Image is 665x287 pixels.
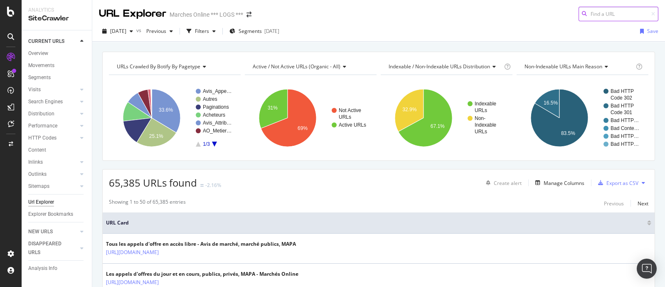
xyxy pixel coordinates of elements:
[106,219,645,227] span: URL Card
[611,95,632,101] text: Code 302
[28,210,73,219] div: Explorer Bookmarks
[28,158,43,167] div: Inlinks
[28,158,78,167] a: Inlinks
[28,134,78,142] a: HTTP Codes
[28,170,78,179] a: Outlinks
[638,200,648,207] div: Next
[28,61,86,70] a: Movements
[339,122,366,128] text: Active URLs
[28,37,78,46] a: CURRENT URLS
[483,176,522,190] button: Create alert
[475,107,487,113] text: URLs
[109,82,239,154] svg: A chart.
[28,49,86,58] a: Overview
[251,60,369,73] h4: Active / Not Active URLs
[28,198,86,207] a: Url Explorer
[298,125,308,131] text: 69%
[28,240,70,257] div: DISAPPEARED URLS
[143,25,176,38] button: Previous
[387,60,502,73] h4: Indexable / Non-Indexable URLs Distribution
[115,60,233,73] h4: URLs Crawled By Botify By pagetype
[195,27,209,35] div: Filters
[136,27,143,34] span: vs
[611,103,634,109] text: Bad HTTP
[28,146,46,155] div: Content
[268,105,278,111] text: 31%
[205,182,221,189] div: -2.16%
[611,110,632,115] text: Code 301
[611,125,639,131] text: Bad Conte…
[99,25,136,38] button: [DATE]
[431,123,445,129] text: 67.1%
[523,60,634,73] h4: Non-Indexable URLs Main Reason
[28,97,63,106] div: Search Engines
[239,27,262,35] span: Segments
[647,27,658,35] div: Save
[611,117,639,123] text: Bad HTTP…
[28,110,78,118] a: Distribution
[203,128,232,134] text: AO_Metier…
[28,97,78,106] a: Search Engines
[28,14,85,23] div: SiteCrawler
[117,63,200,70] span: URLs Crawled By Botify By pagetype
[264,27,279,35] div: [DATE]
[203,112,225,118] text: Acheteurs
[475,115,485,121] text: Non-
[110,27,126,35] span: 2025 Oct. 5th
[28,182,78,191] a: Sitemaps
[611,88,634,94] text: Bad HTTP
[475,122,496,128] text: Indexable
[203,96,217,102] text: Autres
[402,107,416,112] text: 32.9%
[381,82,510,154] svg: A chart.
[143,27,166,35] span: Previous
[203,120,232,126] text: Avis_Attrib…
[28,49,48,58] div: Overview
[28,146,86,155] a: Content
[517,82,646,154] svg: A chart.
[159,107,173,113] text: 33.6%
[28,210,86,219] a: Explorer Bookmarks
[28,170,47,179] div: Outlinks
[203,88,232,94] text: Avis_Appe…
[637,25,658,38] button: Save
[28,227,53,236] div: NEW URLS
[183,25,219,38] button: Filters
[494,180,522,187] div: Create alert
[245,82,374,154] svg: A chart.
[28,7,85,14] div: Analytics
[611,133,639,139] text: Bad HTTP…
[595,176,638,190] button: Export as CSV
[28,198,54,207] div: Url Explorer
[28,73,86,82] a: Segments
[544,100,558,106] text: 16.5%
[106,270,298,278] div: Les appels d'offres du jour et en cours, publics, privés, MAPA - Marchés Online
[106,248,159,257] a: [URL][DOMAIN_NAME]
[339,114,351,120] text: URLs
[203,141,210,147] text: 1/3
[606,180,638,187] div: Export as CSV
[28,85,41,94] div: Visits
[106,278,159,287] a: [URL][DOMAIN_NAME]
[28,264,57,273] div: Analysis Info
[475,101,496,107] text: Indexable
[246,12,251,17] div: arrow-right-arrow-left
[525,63,602,70] span: Non-Indexable URLs Main Reason
[579,7,658,21] input: Find a URL
[28,122,78,130] a: Performance
[226,25,283,38] button: Segments[DATE]
[532,178,584,188] button: Manage Columns
[149,133,163,139] text: 25.1%
[28,61,54,70] div: Movements
[28,73,51,82] div: Segments
[28,240,78,257] a: DISAPPEARED URLS
[28,110,54,118] div: Distribution
[28,85,78,94] a: Visits
[28,37,64,46] div: CURRENT URLS
[28,227,78,236] a: NEW URLS
[544,180,584,187] div: Manage Columns
[611,141,639,147] text: Bad HTTP…
[109,198,186,208] div: Showing 1 to 50 of 65,385 entries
